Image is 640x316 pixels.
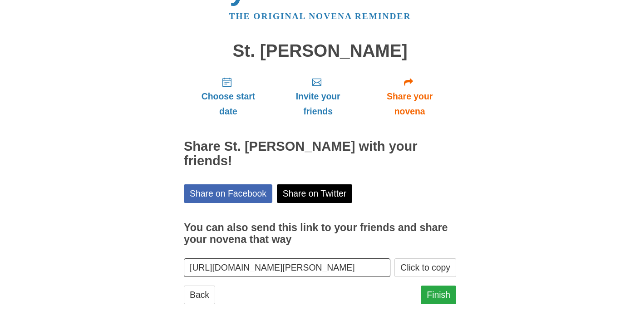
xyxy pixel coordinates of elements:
a: Back [184,286,215,304]
a: Finish [421,286,456,304]
a: Share your novena [363,69,456,123]
a: Share on Facebook [184,184,272,203]
span: Choose start date [193,89,264,119]
span: Share your novena [372,89,447,119]
h2: Share St. [PERSON_NAME] with your friends! [184,139,456,168]
h1: St. [PERSON_NAME] [184,41,456,61]
a: Share on Twitter [277,184,353,203]
h3: You can also send this link to your friends and share your novena that way [184,222,456,245]
a: Invite your friends [273,69,363,123]
a: The original novena reminder [229,11,411,21]
a: Choose start date [184,69,273,123]
button: Click to copy [394,258,456,277]
span: Invite your friends [282,89,354,119]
